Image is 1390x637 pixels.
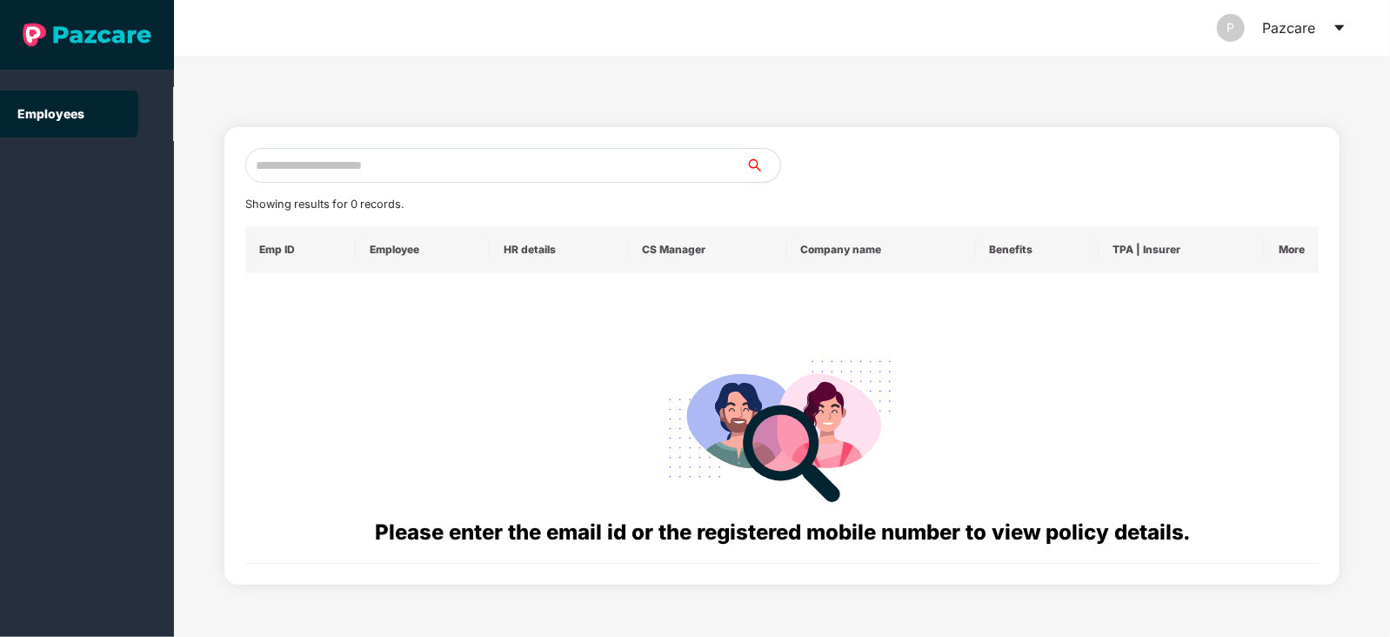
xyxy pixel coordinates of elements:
span: Please enter the email id or the registered mobile number to view policy details. [375,520,1190,545]
th: Benefits [975,226,1099,273]
th: Company name [787,226,976,273]
th: More [1265,226,1319,273]
span: P [1227,14,1235,42]
a: Employees [17,106,84,121]
th: Emp ID [245,226,356,273]
th: TPA | Insurer [1099,226,1265,273]
img: svg+xml;base64,PHN2ZyB4bWxucz0iaHR0cDovL3d3dy53My5vcmcvMjAwMC9zdmciIHdpZHRoPSIyODgiIGhlaWdodD0iMj... [657,339,907,516]
button: search [745,148,781,183]
span: search [745,158,780,172]
th: CS Manager [629,226,787,273]
th: Employee [356,226,490,273]
span: caret-down [1333,21,1347,35]
span: Showing results for 0 records. [245,198,404,211]
th: HR details [490,226,629,273]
